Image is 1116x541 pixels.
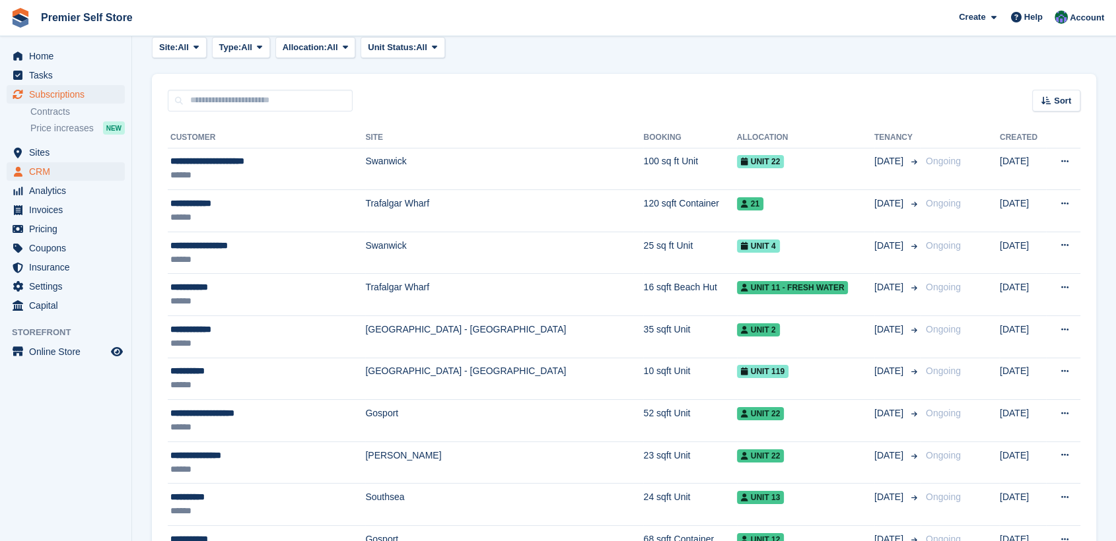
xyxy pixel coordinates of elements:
a: menu [7,143,125,162]
span: [DATE] [874,364,906,378]
span: Help [1024,11,1043,24]
a: menu [7,239,125,257]
td: Gosport [365,400,643,442]
td: [DATE] [1000,441,1046,484]
th: Site [365,127,643,148]
button: Site: All [152,37,207,59]
img: Jo Granger [1055,11,1068,24]
a: Preview store [109,344,125,360]
div: NEW [103,121,125,135]
span: Unit 22 [737,449,785,462]
a: menu [7,277,125,296]
th: Customer [168,127,365,148]
span: Ongoing [926,450,961,461]
td: [DATE] [1000,232,1046,274]
td: 16 sqft Beach Hut [643,274,736,316]
span: [DATE] [874,280,906,294]
td: Trafalgar Wharf [365,190,643,232]
td: Swanwick [365,232,643,274]
span: Insurance [29,258,108,276]
a: menu [7,201,125,219]
span: Ongoing [926,198,961,208]
span: All [416,41,427,54]
span: Unit 22 [737,155,785,168]
span: Ongoing [926,240,961,251]
td: [DATE] [1000,148,1046,190]
span: Capital [29,296,108,315]
button: Allocation: All [275,37,356,59]
td: 100 sq ft Unit [643,148,736,190]
td: [GEOGRAPHIC_DATA] - [GEOGRAPHIC_DATA] [365,358,643,400]
span: Sort [1054,94,1071,108]
span: [DATE] [874,406,906,420]
a: menu [7,85,125,104]
td: [DATE] [1000,400,1046,442]
td: [PERSON_NAME] [365,441,643,484]
span: Account [1070,11,1104,24]
a: menu [7,47,125,65]
th: Tenancy [874,127,921,148]
a: menu [7,162,125,181]
td: [GEOGRAPHIC_DATA] - [GEOGRAPHIC_DATA] [365,316,643,358]
td: [DATE] [1000,274,1046,316]
span: Unit 11 - Fresh Water [737,281,849,294]
span: Invoices [29,201,108,219]
td: 120 sqft Container [643,190,736,232]
span: [DATE] [874,154,906,168]
a: Premier Self Store [36,7,138,28]
td: 10 sqft Unit [643,358,736,400]
a: menu [7,181,125,200]
a: Contracts [30,106,125,118]
span: [DATE] [874,490,906,504]
span: Unit 119 [737,365,788,378]
a: menu [7,296,125,315]
span: All [178,41,189,54]
span: Coupons [29,239,108,257]
td: Swanwick [365,148,643,190]
span: Ongoing [926,282,961,292]
span: Unit 22 [737,407,785,420]
span: Ongoing [926,366,961,376]
span: Storefront [12,326,131,339]
a: menu [7,66,125,84]
a: Price increases NEW [30,121,125,135]
button: Unit Status: All [361,37,444,59]
span: 21 [737,197,763,210]
th: Booking [643,127,736,148]
span: Site: [159,41,178,54]
span: [DATE] [874,239,906,253]
span: Ongoing [926,156,961,166]
td: [DATE] [1000,316,1046,358]
span: Subscriptions [29,85,108,104]
span: Sites [29,143,108,162]
a: menu [7,342,125,361]
td: 24 sqft Unit [643,484,736,526]
span: Ongoing [926,492,961,502]
td: Southsea [365,484,643,526]
span: [DATE] [874,449,906,462]
span: Unit 13 [737,491,785,504]
td: Trafalgar Wharf [365,274,643,316]
span: Unit 2 [737,323,780,336]
span: Settings [29,277,108,296]
span: Unit 4 [737,239,780,253]
span: Tasks [29,66,108,84]
span: Type: [219,41,242,54]
span: Analytics [29,181,108,200]
span: Online Store [29,342,108,361]
span: Ongoing [926,324,961,334]
th: Created [1000,127,1046,148]
a: menu [7,258,125,276]
button: Type: All [212,37,270,59]
td: [DATE] [1000,190,1046,232]
span: Price increases [30,122,94,135]
td: 35 sqft Unit [643,316,736,358]
td: 52 sqft Unit [643,400,736,442]
span: Create [959,11,985,24]
span: All [327,41,338,54]
td: [DATE] [1000,358,1046,400]
img: stora-icon-8386f47178a22dfd0bd8f6a31ec36ba5ce8667c1dd55bd0f319d3a0aa187defe.svg [11,8,30,28]
span: Ongoing [926,408,961,418]
span: [DATE] [874,197,906,210]
td: [DATE] [1000,484,1046,526]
